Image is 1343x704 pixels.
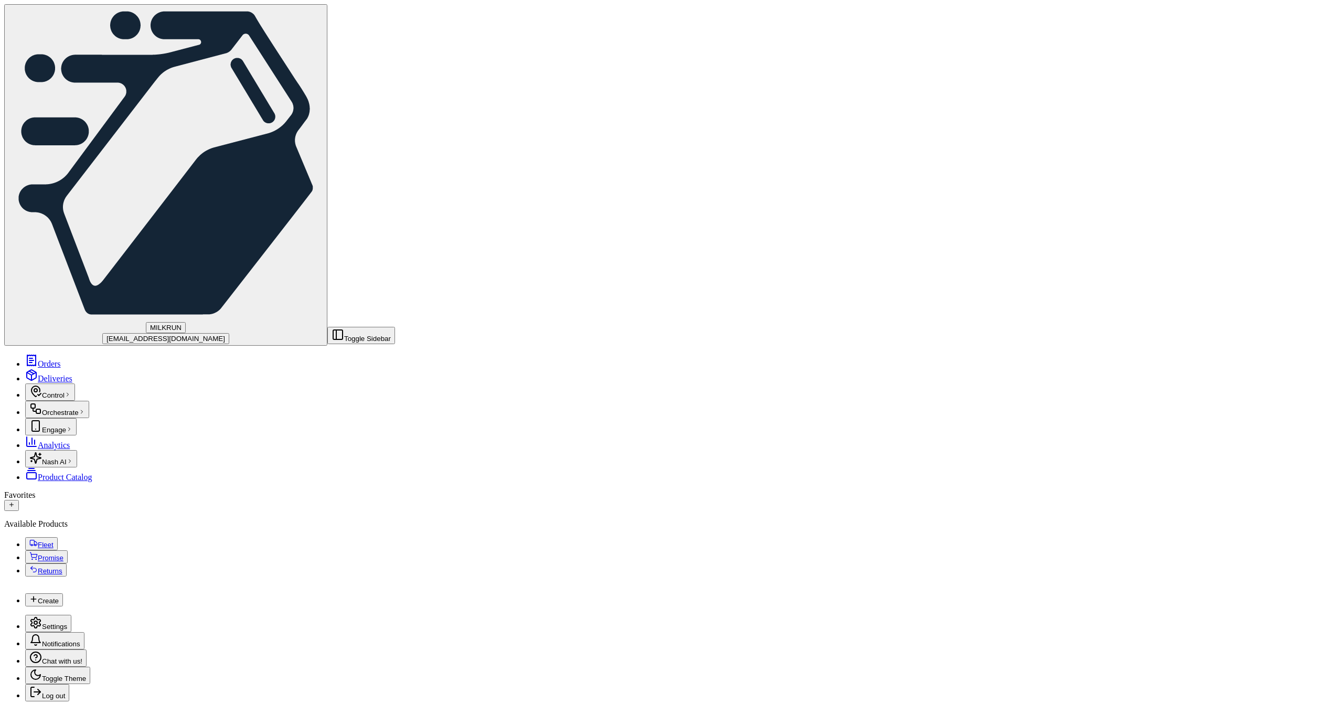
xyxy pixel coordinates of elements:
[42,391,65,399] span: Control
[38,473,92,482] span: Product Catalog
[25,401,89,418] button: Orchestrate
[29,567,62,575] a: Returns
[38,441,70,450] span: Analytics
[38,567,62,575] span: Returns
[25,563,67,577] button: Returns
[42,692,65,700] span: Log out
[25,418,77,435] button: Engage
[38,554,63,562] span: Promise
[25,537,58,550] button: Fleet
[42,623,67,631] span: Settings
[25,374,72,383] a: Deliveries
[327,327,395,344] button: Toggle Sidebar
[29,554,63,562] a: Promise
[25,359,61,368] a: Orders
[25,450,77,467] button: Nash AI
[25,550,68,563] button: Promise
[25,615,71,632] button: Settings
[25,632,84,649] button: Notifications
[29,541,54,549] a: Fleet
[4,490,1339,500] div: Favorites
[8,6,323,321] img: MILKRUN
[42,675,86,682] span: Toggle Theme
[38,541,54,549] span: Fleet
[146,322,186,333] button: MILKRUN
[42,409,79,417] span: Orchestrate
[25,684,69,701] button: Log out
[42,426,66,434] span: Engage
[25,649,87,667] button: Chat with us!
[42,657,82,665] span: Chat with us!
[42,458,67,466] span: Nash AI
[25,667,90,684] button: Toggle Theme
[42,640,80,648] span: Notifications
[38,597,59,605] span: Create
[38,359,61,368] span: Orders
[25,441,70,450] a: Analytics
[25,383,75,401] button: Control
[4,519,1339,529] div: Available Products
[4,4,327,346] button: MILKRUNMILKRUN[EMAIL_ADDRESS][DOMAIN_NAME]
[25,473,92,482] a: Product Catalog
[106,335,225,343] span: [EMAIL_ADDRESS][DOMAIN_NAME]
[38,374,72,383] span: Deliveries
[344,335,391,343] span: Toggle Sidebar
[25,593,63,606] button: Create
[102,333,229,344] button: [EMAIL_ADDRESS][DOMAIN_NAME]
[150,324,182,332] span: MILKRUN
